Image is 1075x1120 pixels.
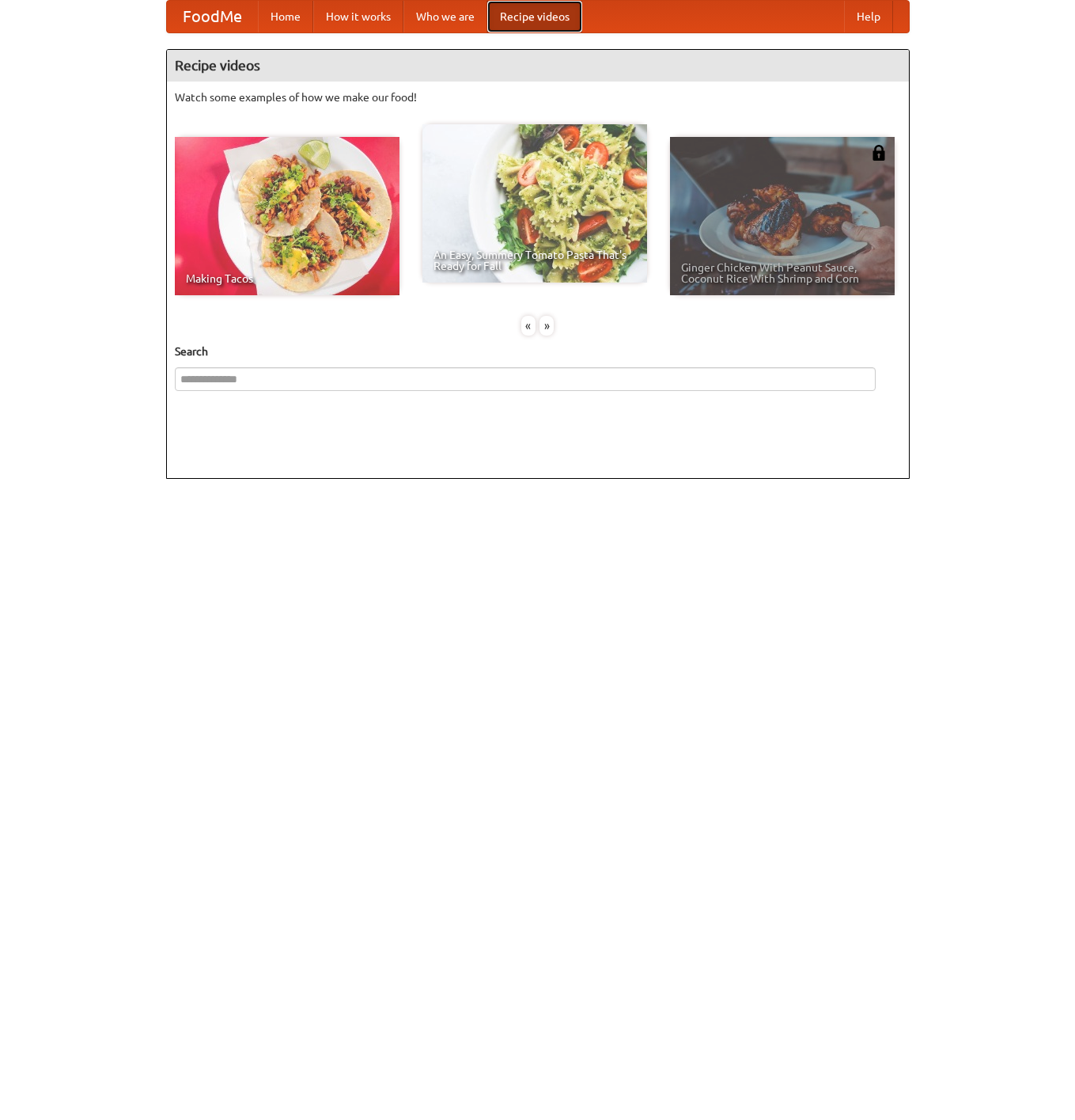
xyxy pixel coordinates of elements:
a: Making Tacos [175,137,399,295]
div: » [539,316,554,336]
p: Watch some examples of how we make our food! [175,89,901,105]
a: Recipe videos [487,1,582,32]
img: 483408.png [871,145,887,161]
a: FoodMe [167,1,258,32]
span: Making Tacos [186,273,388,284]
a: How it works [313,1,403,32]
a: An Easy, Summery Tomato Pasta That's Ready for Fall [422,124,647,283]
h4: Recipe videos [167,50,909,82]
span: An Easy, Summery Tomato Pasta That's Ready for Fall [433,249,636,271]
a: Help [844,1,893,32]
h5: Search [175,344,901,359]
a: Home [258,1,313,32]
a: Who we are [403,1,487,32]
div: « [521,316,536,336]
